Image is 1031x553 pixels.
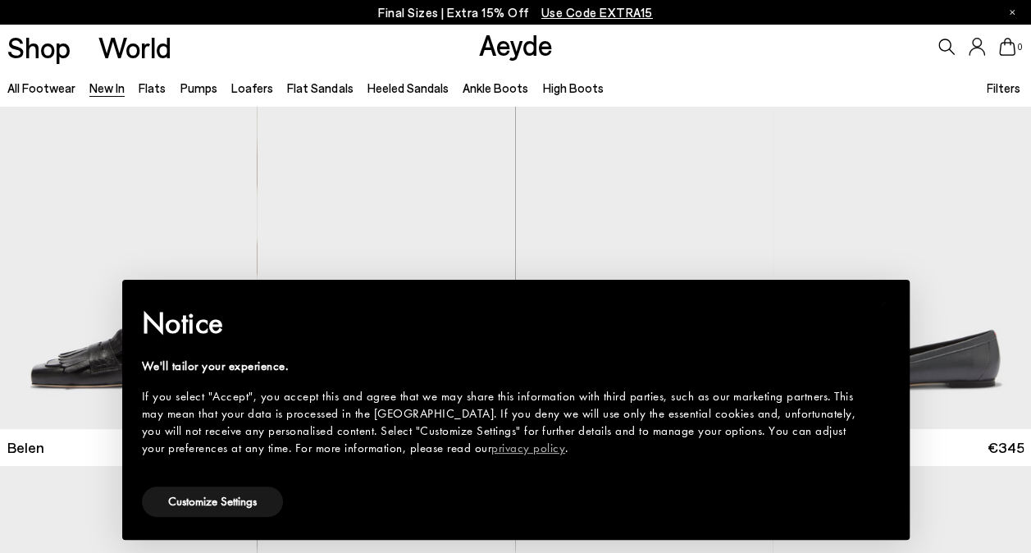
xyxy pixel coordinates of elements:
img: Belen Tassel Loafers [773,106,1031,429]
div: 1 / 6 [773,106,1031,429]
a: Next slide Previous slide [516,106,773,429]
a: Ankle Boots [463,80,528,95]
a: Aeyde [479,27,553,62]
a: All Footwear [7,80,75,95]
a: Next slide Previous slide [258,106,514,429]
a: 6 / 6 1 / 6 2 / 6 3 / 6 4 / 6 5 / 6 6 / 6 1 / 6 Next slide Previous slide [773,106,1031,429]
h2: Notice [142,302,864,345]
p: Final Sizes | Extra 15% Off [378,2,653,23]
a: privacy policy [491,440,565,456]
img: Belen Tassel Loafers [516,106,773,429]
a: Flats [139,80,166,95]
span: Navigate to /collections/ss25-final-sizes [541,5,653,20]
img: Belen Tassel Loafers [258,106,515,429]
button: Customize Settings [142,487,283,517]
a: Pumps [180,80,217,95]
div: 1 / 6 [258,106,515,429]
span: Belen [7,437,44,458]
a: 0 [999,38,1015,56]
a: Loafers [231,80,273,95]
a: Shop [7,33,71,62]
span: Filters [987,80,1020,95]
a: High Boots [542,80,603,95]
a: New In [89,80,125,95]
a: World [98,33,171,62]
button: Close this notice [864,285,903,324]
div: If you select "Accept", you accept this and agree that we may share this information with third p... [142,388,864,457]
span: 0 [1015,43,1024,52]
span: €345 [987,437,1024,458]
a: Flat Sandals [287,80,353,95]
a: Heeled Sandals [367,80,449,95]
span: × [878,291,888,317]
div: 1 / 6 [516,106,773,429]
div: We'll tailor your experience. [142,358,864,375]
